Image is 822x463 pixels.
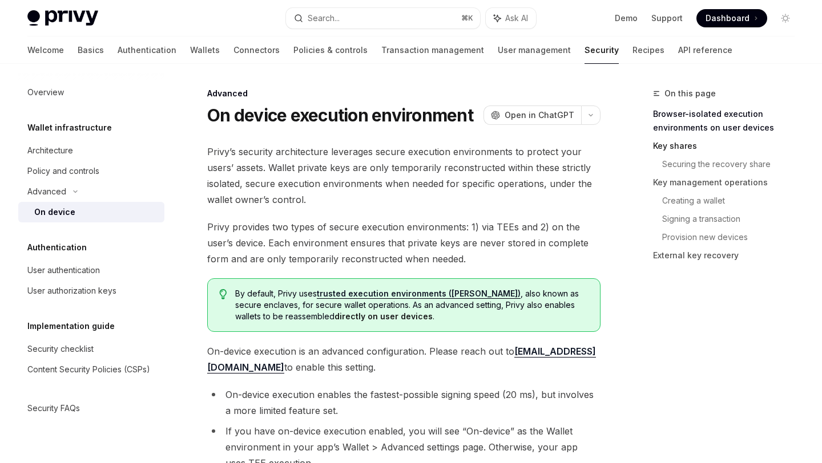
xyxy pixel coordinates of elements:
[207,144,601,208] span: Privy’s security architecture leverages secure execution environments to protect your users’ asse...
[34,205,75,219] div: On device
[18,339,164,359] a: Security checklist
[662,155,804,173] a: Securing the recovery share
[27,121,112,135] h5: Wallet infrastructure
[27,36,64,64] a: Welcome
[662,228,804,246] a: Provision new devices
[696,9,767,27] a: Dashboard
[317,289,521,299] a: trusted execution environments ([PERSON_NAME])
[27,10,98,26] img: light logo
[293,36,368,64] a: Policies & controls
[678,36,732,64] a: API reference
[190,36,220,64] a: Wallets
[27,241,87,254] h5: Authentication
[585,36,619,64] a: Security
[18,202,164,222] a: On device
[662,192,804,210] a: Creating a wallet
[27,319,115,333] h5: Implementation guide
[27,263,100,277] div: User authentication
[18,161,164,181] a: Policy and controls
[18,398,164,419] a: Security FAQs
[505,13,528,24] span: Ask AI
[664,87,716,100] span: On this page
[505,109,574,121] span: Open in ChatGPT
[653,246,804,265] a: External key recovery
[78,36,104,64] a: Basics
[18,281,164,301] a: User authorization keys
[207,387,601,419] li: On-device execution enables the fastest-possible signing speed (20 ms), but involves a more limit...
[27,401,80,415] div: Security FAQs
[18,140,164,161] a: Architecture
[653,173,804,192] a: Key management operations
[18,82,164,103] a: Overview
[632,36,664,64] a: Recipes
[486,8,536,29] button: Ask AI
[219,289,227,299] svg: Tip
[18,260,164,281] a: User authentication
[27,86,64,99] div: Overview
[308,11,340,25] div: Search...
[483,105,581,125] button: Open in ChatGPT
[662,210,804,228] a: Signing a transaction
[706,13,750,24] span: Dashboard
[335,311,433,321] strong: directly on user devices
[207,343,601,375] span: On-device execution is an advanced configuration. Please reach out to to enable this setting.
[381,36,484,64] a: Transaction management
[118,36,176,64] a: Authentication
[27,342,94,356] div: Security checklist
[27,363,150,376] div: Content Security Policies (CSPs)
[461,14,473,23] span: ⌘ K
[207,88,601,99] div: Advanced
[615,13,638,24] a: Demo
[653,105,804,137] a: Browser-isolated execution environments on user devices
[653,137,804,155] a: Key shares
[207,105,473,125] h1: On device execution environment
[235,288,589,322] span: By default, Privy uses , also known as secure enclaves, for secure wallet operations. As an advan...
[651,13,683,24] a: Support
[27,164,99,178] div: Policy and controls
[27,284,116,298] div: User authorization keys
[18,359,164,380] a: Content Security Policies (CSPs)
[233,36,280,64] a: Connectors
[498,36,571,64] a: User management
[27,144,73,157] div: Architecture
[207,219,601,267] span: Privy provides two types of secure execution environments: 1) via TEEs and 2) on the user’s devic...
[286,8,479,29] button: Search...⌘K
[776,9,795,27] button: Toggle dark mode
[27,185,66,198] div: Advanced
